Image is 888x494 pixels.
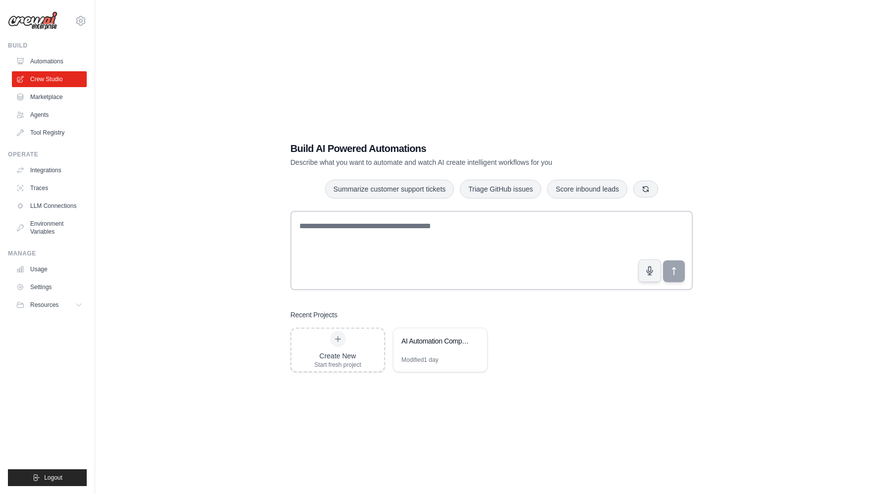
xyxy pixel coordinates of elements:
button: Summarize customer support tickets [325,180,454,198]
div: Modified 1 day [401,356,439,364]
a: Settings [12,279,87,295]
a: Agents [12,107,87,123]
button: Click to speak your automation idea [638,259,661,282]
h1: Build AI Powered Automations [290,142,623,155]
h3: Recent Projects [290,310,337,320]
div: Start fresh project [314,361,361,369]
div: Create New [314,351,361,361]
div: AI Automation Company Analysis - [PERSON_NAME] Five Forces [401,336,469,346]
a: LLM Connections [12,198,87,214]
div: Build [8,42,87,49]
img: Logo [8,11,57,30]
a: Marketplace [12,89,87,105]
a: Usage [12,261,87,277]
a: Crew Studio [12,71,87,87]
button: Get new suggestions [633,181,658,198]
a: Traces [12,180,87,196]
button: Resources [12,297,87,313]
a: Integrations [12,162,87,178]
button: Score inbound leads [547,180,627,198]
button: Logout [8,469,87,486]
a: Tool Registry [12,125,87,141]
div: Manage [8,249,87,257]
div: Operate [8,150,87,158]
a: Environment Variables [12,216,87,240]
a: Automations [12,53,87,69]
button: Triage GitHub issues [460,180,541,198]
span: Resources [30,301,58,309]
span: Logout [44,474,62,482]
p: Describe what you want to automate and watch AI create intelligent workflows for you [290,157,623,167]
